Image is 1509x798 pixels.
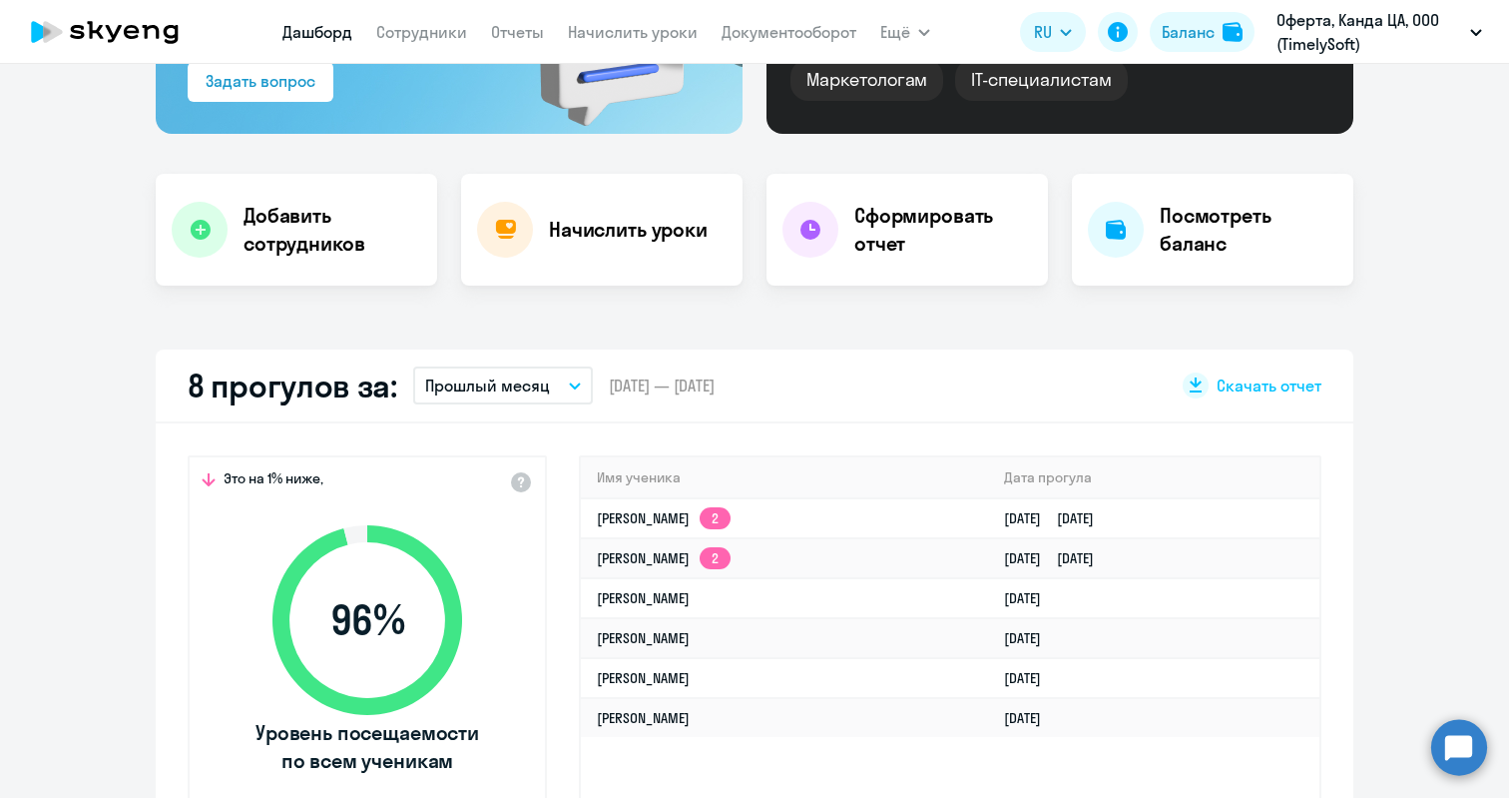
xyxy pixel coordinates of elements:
a: [DATE][DATE] [1004,509,1110,527]
a: [DATE][DATE] [1004,549,1110,567]
h4: Посмотреть баланс [1160,202,1337,258]
a: Сотрудники [376,22,467,42]
a: Начислить уроки [568,22,698,42]
button: Балансbalance [1150,12,1255,52]
h4: Сформировать отчет [854,202,1032,258]
div: Задать вопрос [206,69,315,93]
span: Это на 1% ниже, [224,469,323,493]
h4: Добавить сотрудников [244,202,421,258]
h2: 8 прогулов за: [188,366,397,405]
th: Дата прогула [988,457,1319,498]
button: Прошлый месяц [413,367,593,404]
a: Отчеты [491,22,544,42]
th: Имя ученика [581,457,988,498]
span: Ещё [880,20,910,44]
h4: Начислить уроки [549,216,708,244]
a: [DATE] [1004,589,1057,607]
a: [PERSON_NAME] [597,589,690,607]
a: [PERSON_NAME]2 [597,509,731,527]
app-skyeng-badge: 2 [700,507,731,529]
div: Маркетологам [790,59,943,101]
button: Задать вопрос [188,62,333,102]
p: Оферта, Канда ЦА, ООО (TimelySoft) [1276,8,1462,56]
a: Дашборд [282,22,352,42]
button: Оферта, Канда ЦА, ООО (TimelySoft) [1266,8,1492,56]
button: Ещё [880,12,930,52]
app-skyeng-badge: 2 [700,547,731,569]
button: RU [1020,12,1086,52]
span: RU [1034,20,1052,44]
span: 96 % [252,596,482,644]
span: Скачать отчет [1217,375,1321,397]
a: [DATE] [1004,669,1057,687]
a: [PERSON_NAME] [597,709,690,727]
div: Баланс [1162,20,1215,44]
p: Прошлый месяц [425,374,550,398]
div: IT-специалистам [955,59,1127,101]
a: [DATE] [1004,629,1057,647]
a: Документооборот [722,22,856,42]
a: [PERSON_NAME]2 [597,549,731,567]
span: Уровень посещаемости по всем ученикам [252,719,482,775]
span: [DATE] — [DATE] [609,375,715,397]
a: [DATE] [1004,709,1057,727]
a: [PERSON_NAME] [597,629,690,647]
a: [PERSON_NAME] [597,669,690,687]
img: balance [1223,22,1243,42]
